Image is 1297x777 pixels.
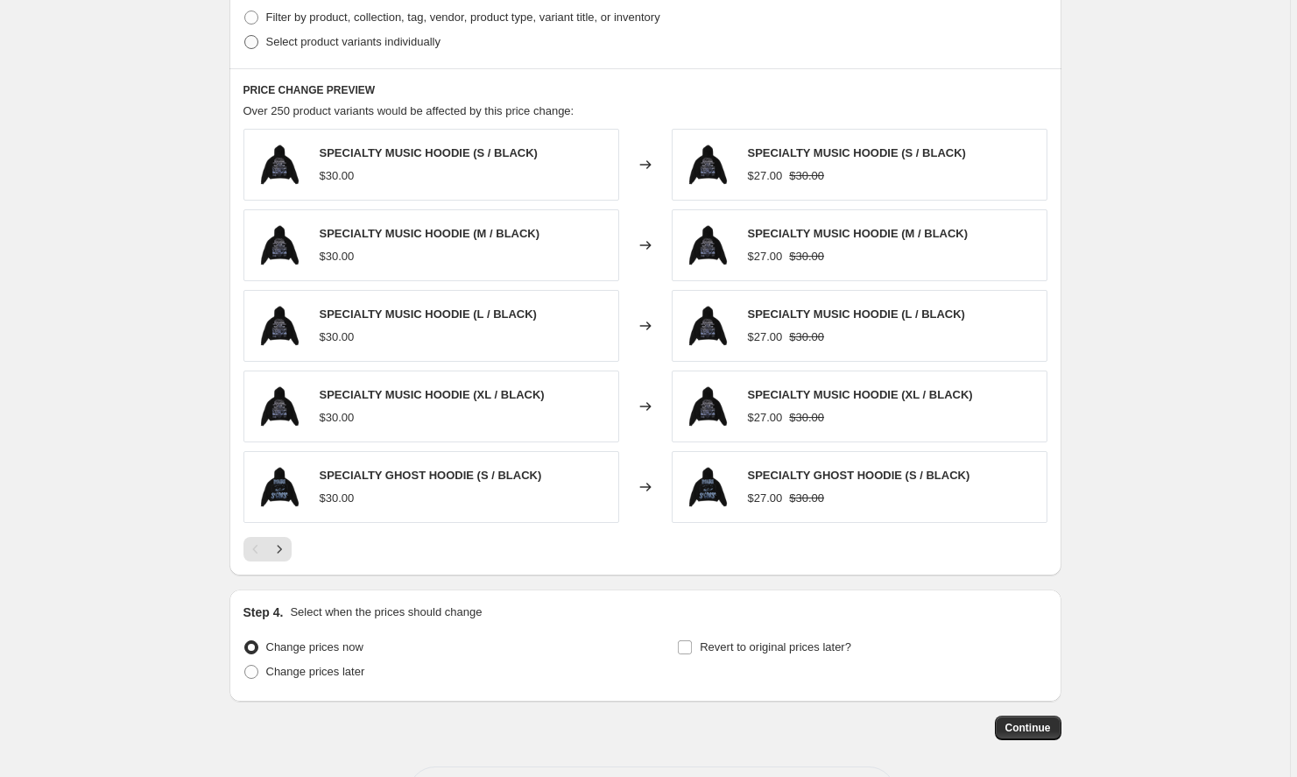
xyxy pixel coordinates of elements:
[681,300,734,352] img: MMWBACK_80x.png
[748,167,783,185] div: $27.00
[266,665,365,678] span: Change prices later
[1005,721,1051,735] span: Continue
[748,388,973,401] span: SPECIALTY MUSIC HOODIE (XL / BLACK)
[320,227,540,240] span: SPECIALTY MUSIC HOODIE (M / BLACK)
[253,380,306,433] img: MMWBACK_80x.png
[789,248,824,265] strike: $30.00
[748,469,970,482] span: SPECIALTY GHOST HOODIE (S / BLACK)
[748,490,783,507] div: $27.00
[748,248,783,265] div: $27.00
[253,219,306,272] img: MMWBACK_80x.png
[253,461,306,513] img: MSGBACK_80x.png
[320,307,537,321] span: SPECIALTY MUSIC HOODIE (L / BLACK)
[267,537,292,562] button: Next
[243,104,574,117] span: Over 250 product variants would be affected by this price change:
[681,138,734,191] img: MMWBACK_80x.png
[290,604,482,621] p: Select when the prices should change
[681,461,734,513] img: MSGBACK_80x.png
[253,138,306,191] img: MMWBACK_80x.png
[748,146,966,159] span: SPECIALTY MUSIC HOODIE (S / BLACK)
[320,388,545,401] span: SPECIALTY MUSIC HOODIE (XL / BLACK)
[320,490,355,507] div: $30.00
[789,490,824,507] strike: $30.00
[320,409,355,427] div: $30.00
[995,716,1061,740] button: Continue
[748,328,783,346] div: $27.00
[243,83,1047,97] h6: PRICE CHANGE PREVIEW
[748,307,965,321] span: SPECIALTY MUSIC HOODIE (L / BLACK)
[700,640,851,653] span: Revert to original prices later?
[320,248,355,265] div: $30.00
[266,640,363,653] span: Change prices now
[266,35,441,48] span: Select product variants individually
[320,146,538,159] span: SPECIALTY MUSIC HOODIE (S / BLACK)
[243,604,284,621] h2: Step 4.
[320,167,355,185] div: $30.00
[243,537,292,562] nav: Pagination
[320,469,542,482] span: SPECIALTY GHOST HOODIE (S / BLACK)
[253,300,306,352] img: MMWBACK_80x.png
[748,227,969,240] span: SPECIALTY MUSIC HOODIE (M / BLACK)
[789,167,824,185] strike: $30.00
[748,409,783,427] div: $27.00
[320,328,355,346] div: $30.00
[681,380,734,433] img: MMWBACK_80x.png
[789,409,824,427] strike: $30.00
[681,219,734,272] img: MMWBACK_80x.png
[266,11,660,24] span: Filter by product, collection, tag, vendor, product type, variant title, or inventory
[789,328,824,346] strike: $30.00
